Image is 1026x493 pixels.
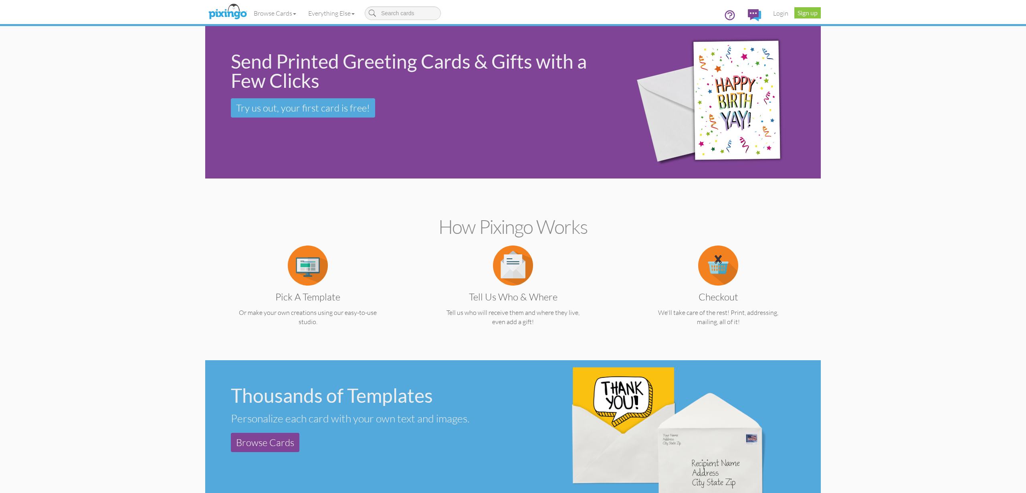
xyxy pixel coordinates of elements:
[637,292,799,302] h3: Checkout
[493,245,533,286] img: item.alt
[767,3,794,23] a: Login
[231,52,609,90] div: Send Printed Greeting Cards & Gifts with a Few Clicks
[236,102,370,114] span: Try us out, your first card is free!
[302,3,361,23] a: Everything Else
[206,2,249,22] img: pixingo logo
[426,261,600,327] a: Tell us Who & Where Tell us who will receive them and where they live, even add a gift!
[231,98,375,118] a: Try us out, your first card is free!
[432,292,594,302] h3: Tell us Who & Where
[631,261,805,327] a: Checkout We'll take care of the rest! Print, addressing, mailing, all of it!
[231,433,299,452] a: Browse Cards
[365,6,441,20] input: Search cards
[248,3,302,23] a: Browse Cards
[231,412,507,425] div: Personalize each card with your own text and images.
[221,308,395,327] p: Or make your own creations using our easy-to-use studio.
[631,308,805,327] p: We'll take care of the rest! Print, addressing, mailing, all of it!
[622,15,816,190] img: 942c5090-71ba-4bfc-9a92-ca782dcda692.png
[221,261,395,327] a: Pick a Template Or make your own creations using our easy-to-use studio.
[426,308,600,327] p: Tell us who will receive them and where they live, even add a gift!
[288,245,328,286] img: item.alt
[227,292,389,302] h3: Pick a Template
[794,7,821,18] a: Sign up
[748,9,761,21] img: comments.svg
[219,216,807,237] h2: How Pixingo works
[231,386,507,405] div: Thousands of Templates
[698,245,738,286] img: item.alt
